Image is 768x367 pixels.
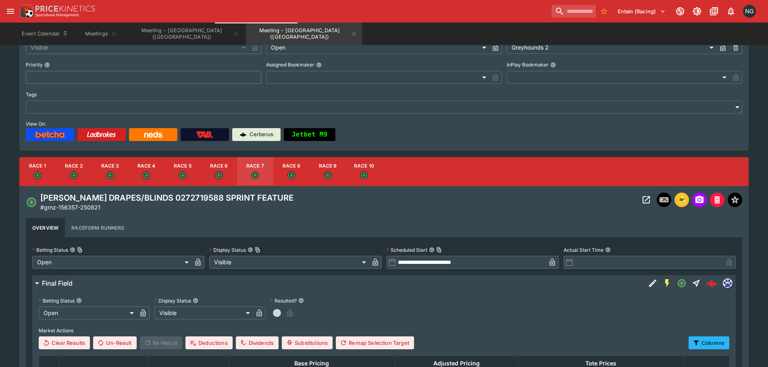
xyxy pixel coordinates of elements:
svg: Open [106,171,114,179]
div: basic tabs example [26,218,742,237]
button: Overview [26,218,65,237]
svg: Open [26,197,37,208]
button: Documentation [707,4,721,19]
button: Betting StatusCopy To Clipboard [70,247,75,253]
button: Race 1 [19,157,56,186]
button: No Bookmarks [597,5,610,18]
p: Scheduled Start [387,247,427,253]
svg: Open [360,171,368,179]
div: Visible [209,256,368,269]
span: Send Snapshot [692,193,707,207]
button: Toggle light/dark mode [690,4,704,19]
button: Straight [689,276,703,290]
button: Race 8 [273,157,310,186]
a: 383af287-1bff-44f0-9c8e-f888dc5d049e [703,275,720,291]
input: search [552,5,596,18]
img: racingform.png [677,195,687,204]
p: Assigned Bookmaker [266,61,314,68]
button: Actual Start Time [605,247,611,253]
svg: Open [677,278,687,288]
button: Display Status [193,298,198,303]
button: InPlay Bookmaker [550,62,556,68]
button: SGM Enabled [660,276,674,290]
span: Mark an event as closed and abandoned. [710,195,724,203]
p: InPlay Bookmaker [507,61,549,68]
button: Columns [689,336,729,349]
svg: Open [287,171,296,179]
button: Connected to PK [673,4,687,19]
button: Copy To Clipboard [436,247,442,253]
svg: Open [33,171,42,179]
div: Visible [26,41,248,54]
button: Copy To Clipboard [255,247,260,253]
p: Actual Start Time [564,247,604,253]
p: Tags [26,91,37,98]
button: Race 5 [164,157,201,186]
button: Race 7 [237,157,273,186]
p: Display Status [209,247,246,253]
button: Dividends [236,336,279,349]
p: Cerberus [250,131,273,139]
button: Betting Status [76,298,82,303]
p: Copy To Clipboard [40,203,100,211]
p: Display Status [154,297,191,304]
svg: Open [142,171,150,179]
button: Priority [44,62,50,68]
img: Ladbrokes [87,131,116,138]
button: Assigned Bookmaker [316,62,322,68]
img: Betcha [35,131,65,138]
div: 383af287-1bff-44f0-9c8e-f888dc5d049e [706,278,717,289]
div: Open [266,41,489,54]
img: PriceKinetics [35,6,95,12]
button: Clear Results [39,336,90,349]
svg: Open [70,171,78,179]
a: Cerberus [232,128,281,141]
button: Deductions [185,336,233,349]
button: Race 2 [56,157,92,186]
button: Notifications [724,4,738,19]
p: Resulted? [271,297,297,304]
div: Visible [154,307,252,319]
img: logo-cerberus--red.svg [706,278,717,289]
button: open drawer [3,4,18,19]
h4: [PERSON_NAME] DRAPES/BLINDS 0272719588 SPRINT FEATURE [40,193,293,203]
h6: Final Field [42,279,73,288]
button: Event Calendar [17,23,73,45]
button: Race 3 [92,157,128,186]
button: Race 9 [310,157,346,186]
svg: Open [251,171,259,179]
img: Neds [144,131,162,138]
button: Set Featured Event [728,193,742,207]
button: Race 4 [128,157,164,186]
button: Race 6 [201,157,237,186]
img: grnz [723,279,732,288]
button: Un-Result [93,336,136,349]
button: Inplay [657,193,671,207]
img: TabNZ [196,131,213,138]
div: Greyhounds 2 [507,41,716,54]
button: Resulted? [298,298,304,303]
button: Substitutions [282,336,333,349]
label: Market Actions [39,324,729,336]
p: Betting Status [32,247,68,253]
button: Raceform Runners [65,218,131,237]
svg: Open [324,171,332,179]
button: Meetings [75,23,127,45]
div: Open [32,256,191,269]
img: Sportsbook Management [35,13,79,17]
button: Select Tenant [613,5,670,18]
button: Scheduled StartCopy To Clipboard [429,247,435,253]
button: racingform [674,193,689,207]
div: Open [39,307,137,319]
button: Edit Detail [645,276,660,290]
button: Race 10 [346,157,382,186]
button: Meeting - Cambridge (NZ) [128,23,244,45]
p: Priority [26,61,43,68]
button: Display StatusCopy To Clipboard [248,247,253,253]
svg: Open [215,171,223,179]
span: View On: [26,121,46,127]
p: Betting Status [39,297,75,304]
svg: Open [179,171,187,179]
button: Meeting - Addington (NZ) [246,23,362,45]
button: Nick Goss [741,2,758,20]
